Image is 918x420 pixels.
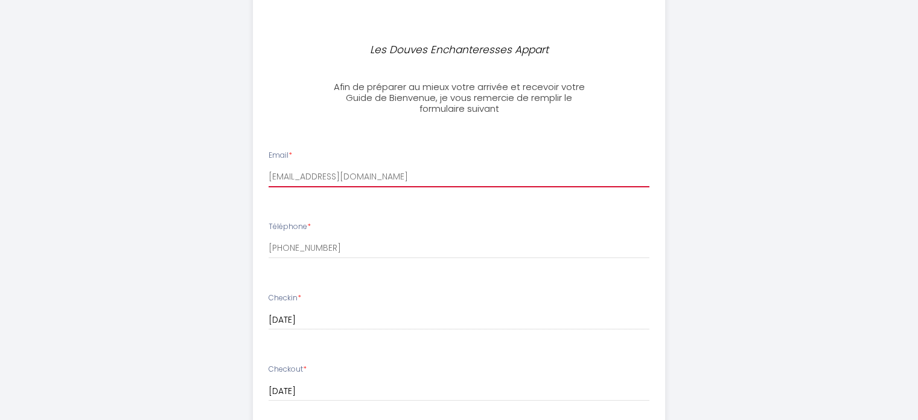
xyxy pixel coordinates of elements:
h3: Afin de préparer au mieux votre arrivée et recevoir votre Guide de Bienvenue, je vous remercie de... [325,82,593,114]
p: Les Douves Enchanteresses Appart [330,42,588,58]
label: Checkout [269,364,307,375]
label: Email [269,150,292,161]
label: Téléphone [269,221,311,233]
label: Checkin [269,292,301,304]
